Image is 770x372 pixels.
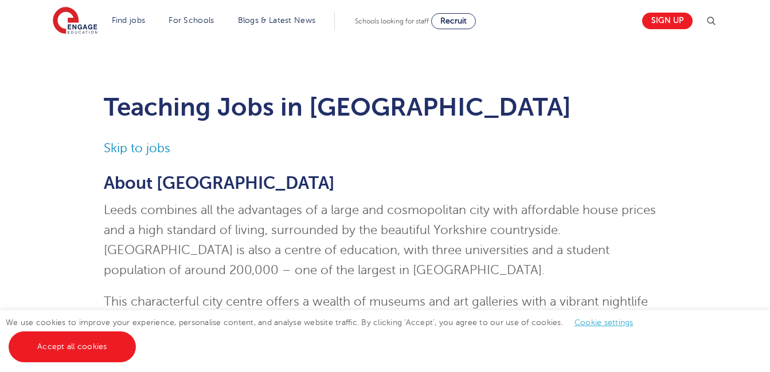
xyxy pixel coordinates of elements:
[440,17,467,25] span: Recruit
[104,173,335,193] span: About [GEOGRAPHIC_DATA]
[574,318,634,327] a: Cookie settings
[104,141,170,155] a: Skip to jobs
[104,93,666,121] h1: Teaching Jobs in [GEOGRAPHIC_DATA]
[431,13,476,29] a: Recruit
[238,16,316,25] a: Blogs & Latest News
[112,16,146,25] a: Find jobs
[169,16,214,25] a: For Schools
[104,203,656,277] span: Leeds combines all the advantages of a large and cosmopolitan city with affordable house prices a...
[355,17,429,25] span: Schools looking for staff
[53,7,97,35] img: Engage Education
[6,318,645,351] span: We use cookies to improve your experience, personalise content, and analyse website traffic. By c...
[642,13,693,29] a: Sign up
[9,331,136,362] a: Accept all cookies
[104,295,648,329] span: This characterful city centre offers a wealth of museums and art galleries with a vibrant nightli...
